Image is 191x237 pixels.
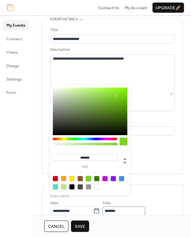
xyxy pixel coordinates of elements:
span: Time [102,200,110,207]
span: Date [50,200,58,207]
span: Views [6,49,18,56]
span: Event details [50,16,78,23]
span: My Account [125,5,147,11]
div: #7ED321 [86,176,91,181]
span: Settings [6,76,22,82]
div: #9B9B9B [86,184,91,189]
label: hex [53,165,117,169]
a: Settings [3,74,29,84]
span: Form [6,89,16,96]
div: Start date [50,193,69,199]
div: #417505 [94,176,99,181]
div: #D0021B [53,176,58,181]
button: Cancel [44,221,68,232]
div: Title [50,27,173,33]
a: My Account [125,4,147,11]
div: #4A4A4A [78,184,83,189]
div: #9013FE [111,176,116,181]
div: #F8E71C [69,176,74,181]
a: Design [3,61,29,71]
a: Contact Us [98,4,119,11]
a: Connect [3,34,29,44]
div: #8B572A [78,176,83,181]
span: Design [6,63,19,69]
div: #BD10E0 [103,176,108,181]
span: Contact Us [98,5,119,11]
img: logo [7,4,13,11]
span: Save [75,223,85,230]
div: #B8E986 [61,184,66,189]
a: Views [3,47,29,57]
a: Form [3,87,29,97]
div: Description [50,47,173,53]
div: #F5A623 [61,176,66,181]
span: Upgrade 🚀 [156,5,181,11]
button: Save [71,221,89,232]
button: Upgrade🚀 [152,3,184,13]
span: Cancel [48,223,65,230]
span: Connect [6,36,22,42]
div: #4A90E2 [119,176,124,181]
div: #50E3C2 [53,184,58,189]
div: #000000 [69,184,74,189]
div: #FFFFFF [94,184,99,189]
span: My Events [6,22,25,29]
a: My Events [3,20,29,30]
